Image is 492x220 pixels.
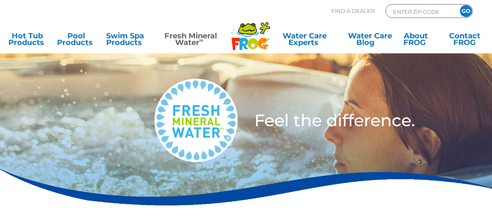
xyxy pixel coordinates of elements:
[397,32,435,49] a: AboutFROG
[446,32,484,49] a: ContactFROG
[106,32,144,49] a: Swim SpaProducts
[460,5,472,17] input: GO
[154,79,238,162] img: fresh-mineral-water-logo-medium
[331,4,375,18] p: Find A Dealer
[8,32,46,49] a: Hot TubProducts
[392,7,448,16] input: Zip Code Form
[272,32,337,49] a: Water CareExperts
[254,112,451,129] h3: Feel the difference.
[348,32,386,49] a: Water CareBlog
[57,32,95,49] a: PoolProducts
[155,32,226,49] a: Fresh MineralWater∞
[199,37,204,43] sup: ∞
